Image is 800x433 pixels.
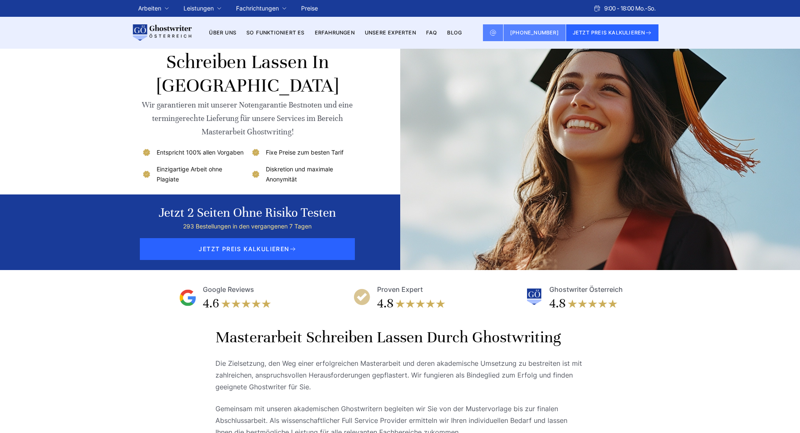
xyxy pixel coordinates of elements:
[142,164,244,184] li: Einzigartige Arbeit ohne Plagiate
[159,221,336,231] div: 293 Bestellungen in den vergangenen 7 Tagen
[184,3,214,13] a: Leistungen
[131,24,192,41] img: logo wirschreiben
[354,289,370,305] img: Proven Expert
[566,24,659,41] button: JETZT PREIS KALKULIEREN
[221,295,271,312] img: stars
[142,147,152,157] img: Entspricht 100% allen Vorgaben
[426,29,438,36] a: FAQ
[549,283,623,295] div: Ghostwriter Österreich
[247,29,305,36] a: So funktioniert es
[251,147,261,157] img: Fixe Preise zum besten Tarif
[526,289,543,305] img: Ghostwriter
[203,283,254,295] div: Google Reviews
[251,147,354,157] li: Fixe Preise zum besten Tarif
[510,29,559,36] span: [PHONE_NUMBER]
[179,289,196,306] img: Google Reviews
[377,295,393,312] div: 4.8
[301,5,318,12] a: Preise
[215,357,585,393] p: Die Zielsetzung, den Weg einer erfolgreichen Masterarbeit und deren akademische Umsetzung zu best...
[142,169,152,179] img: Einzigartige Arbeit ohne Plagiate
[140,238,355,260] span: JETZT PREIS KALKULIEREN
[203,295,219,312] div: 4.6
[142,147,244,157] li: Entspricht 100% allen Vorgaben
[604,3,656,13] span: 9:00 - 18:00 Mo.-So.
[251,164,354,184] li: Diskretion und maximale Anonymität
[395,295,446,312] img: stars
[549,295,566,312] div: 4.8
[138,3,161,13] a: Arbeiten
[490,29,496,36] img: Email
[142,27,354,97] h1: Die Masterarbeit schreiben lassen in [GEOGRAPHIC_DATA]
[251,169,261,179] img: Diskretion und maximale Anonymität
[504,24,566,41] a: [PHONE_NUMBER]
[377,283,423,295] div: Proven Expert
[447,29,462,36] a: BLOG
[142,98,354,139] div: Wir garantieren mit unserer Notengarantie Bestnoten und eine termingerechte Lieferung für unsere ...
[567,295,618,312] img: stars
[365,29,416,36] a: Unsere Experten
[159,205,336,221] div: Jetzt 2 Seiten ohne Risiko testen
[315,29,355,36] a: Erfahrungen
[236,3,279,13] a: Fachrichtungen
[215,327,585,347] h2: Masterarbeit schreiben lassen durch Ghostwriting
[593,5,601,12] img: Schedule
[209,29,236,36] a: Über uns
